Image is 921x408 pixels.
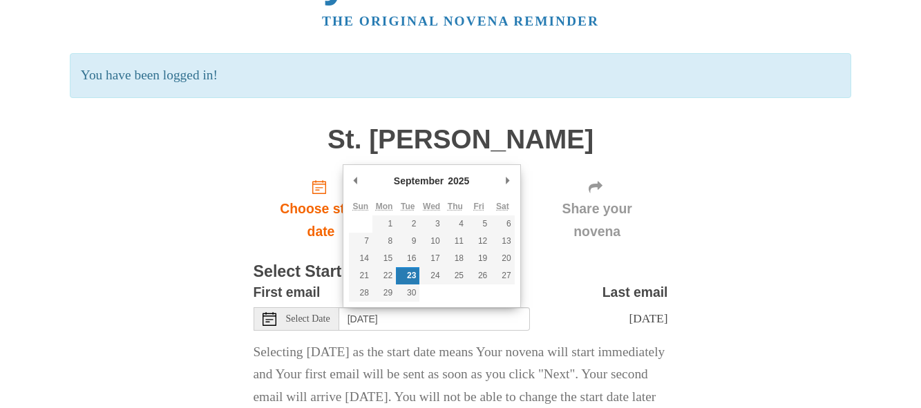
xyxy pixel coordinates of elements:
span: Share your novena [540,197,654,243]
button: 29 [372,284,396,302]
button: 12 [467,233,491,250]
button: 25 [444,267,467,284]
button: 30 [396,284,419,302]
span: Select Date [286,314,330,324]
button: 22 [372,267,396,284]
div: Click "Next" to confirm your start date first. [526,168,668,250]
abbr: Monday [376,202,393,211]
a: Choose start date [254,168,389,250]
button: 21 [349,267,372,284]
label: Last email [602,281,668,304]
button: 27 [491,267,514,284]
button: 20 [491,250,514,267]
button: 7 [349,233,372,250]
h3: Select Start Date [254,263,668,281]
button: 18 [444,250,467,267]
button: 8 [372,233,396,250]
button: 6 [491,215,514,233]
abbr: Tuesday [401,202,415,211]
p: You have been logged in! [70,53,851,98]
button: 17 [419,250,443,267]
label: First email [254,281,321,304]
button: 14 [349,250,372,267]
button: 26 [467,267,491,284]
button: 3 [419,215,443,233]
button: 2 [396,215,419,233]
abbr: Sunday [352,202,368,211]
span: Choose start date [267,197,375,243]
button: Next Month [501,171,515,191]
abbr: Saturday [496,202,509,211]
div: September [392,171,446,191]
abbr: Friday [473,202,484,211]
button: Previous Month [349,171,363,191]
button: 16 [396,250,419,267]
button: 1 [372,215,396,233]
button: 5 [467,215,491,233]
span: [DATE] [629,311,667,325]
abbr: Wednesday [423,202,440,211]
button: 19 [467,250,491,267]
input: Use the arrow keys to pick a date [339,307,530,331]
div: 2025 [446,171,471,191]
button: 11 [444,233,467,250]
button: 23 [396,267,419,284]
button: 9 [396,233,419,250]
button: 13 [491,233,514,250]
button: 4 [444,215,467,233]
button: 15 [372,250,396,267]
button: 10 [419,233,443,250]
button: 28 [349,284,372,302]
h1: St. [PERSON_NAME] [254,125,668,155]
button: 24 [419,267,443,284]
abbr: Thursday [448,202,463,211]
a: The original novena reminder [322,14,599,28]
